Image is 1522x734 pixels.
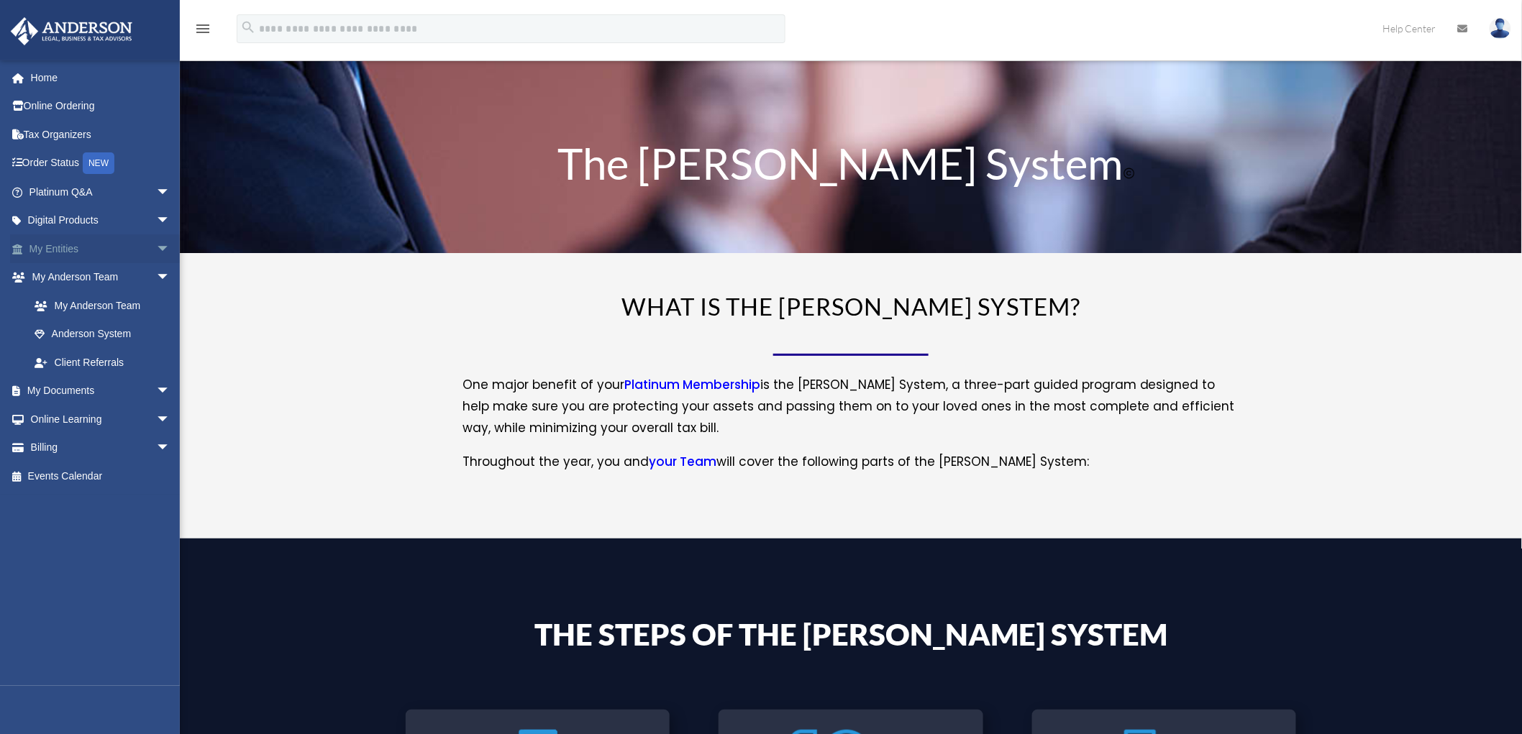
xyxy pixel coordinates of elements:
a: Digital Productsarrow_drop_down [10,206,192,235]
span: arrow_drop_down [156,263,185,293]
a: My Entitiesarrow_drop_down [10,234,192,263]
img: User Pic [1490,18,1511,39]
a: My Documentsarrow_drop_down [10,377,192,405]
a: Anderson System [20,320,185,349]
a: Online Ordering [10,92,192,121]
a: Tax Organizers [10,120,192,149]
div: NEW [83,152,114,174]
h1: The [PERSON_NAME] System [462,142,1239,192]
span: arrow_drop_down [156,405,185,434]
a: Home [10,63,192,92]
span: arrow_drop_down [156,178,185,207]
a: My Anderson Teamarrow_drop_down [10,263,192,292]
img: Anderson Advisors Platinum Portal [6,17,137,45]
p: One major benefit of your is the [PERSON_NAME] System, a three-part guided program designed to he... [462,375,1239,451]
i: menu [194,20,211,37]
span: arrow_drop_down [156,206,185,236]
span: WHAT IS THE [PERSON_NAME] SYSTEM? [621,292,1080,321]
span: arrow_drop_down [156,234,185,264]
i: search [240,19,256,35]
p: Throughout the year, you and will cover the following parts of the [PERSON_NAME] System: [462,451,1239,473]
span: arrow_drop_down [156,377,185,406]
a: Platinum Membership [624,376,760,400]
span: arrow_drop_down [156,433,185,463]
a: Online Learningarrow_drop_down [10,405,192,433]
a: menu [194,25,211,37]
h4: The Steps of the [PERSON_NAME] System [462,619,1239,656]
a: My Anderson Team [20,291,192,320]
a: Billingarrow_drop_down [10,433,192,462]
a: Order StatusNEW [10,149,192,178]
a: your Team [649,453,716,477]
a: Events Calendar [10,462,192,490]
a: Client Referrals [20,348,192,377]
a: Platinum Q&Aarrow_drop_down [10,178,192,206]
